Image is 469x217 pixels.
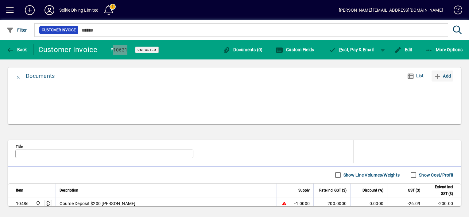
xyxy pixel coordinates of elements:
span: Edit [394,47,413,52]
span: Back [6,47,27,52]
a: Knowledge Base [449,1,461,21]
span: Description [60,187,78,194]
td: 0.0000 [350,197,387,210]
span: -1.0000 [294,200,310,207]
span: Supply [298,187,310,194]
span: Extend incl GST ($) [428,184,453,197]
label: Show Cost/Profit [418,172,453,178]
span: Add [434,71,451,81]
button: Profile [40,5,59,16]
button: Custom Fields [274,44,316,55]
button: List [402,70,428,82]
label: Show Line Volumes/Weights [342,172,400,178]
span: Customer Invoice [42,27,76,33]
span: GST ($) [408,187,420,194]
div: Documents [26,71,55,81]
mat-label: Title [16,144,23,149]
span: P [339,47,342,52]
span: List [416,73,424,78]
div: 10486 [16,200,29,207]
button: Add [432,70,453,82]
span: Course Deposit $200 [PERSON_NAME] [60,200,135,207]
div: Customer Invoice [38,45,98,55]
span: Documents (0) [223,47,263,52]
button: Edit [393,44,414,55]
span: Rate incl GST ($) [319,187,347,194]
span: Item [16,187,23,194]
div: Selkie Diving Limited [59,5,99,15]
span: Shop [34,200,41,207]
span: Custom Fields [276,47,314,52]
span: Filter [6,28,27,32]
div: #10631 [110,45,128,55]
button: Back [5,44,29,55]
span: Discount (%) [362,187,383,194]
span: More Options [425,47,463,52]
td: -200.00 [424,197,461,210]
button: Post, Pay & Email [325,44,377,55]
div: 200.0000 [317,200,347,207]
button: Close [11,69,26,83]
td: -26.09 [387,197,424,210]
button: Add [20,5,40,16]
button: Documents (0) [221,44,264,55]
button: More Options [424,44,464,55]
span: Unposted [138,48,156,52]
button: Filter [5,25,29,36]
div: [PERSON_NAME] [EMAIL_ADDRESS][DOMAIN_NAME] [339,5,443,15]
span: ost, Pay & Email [328,47,374,52]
